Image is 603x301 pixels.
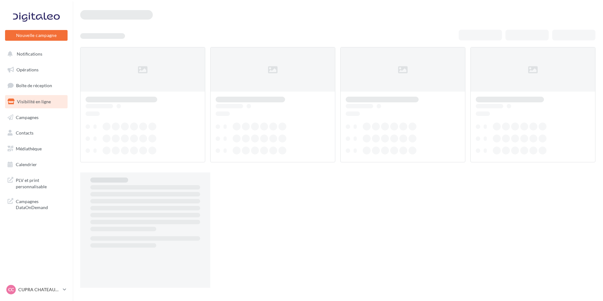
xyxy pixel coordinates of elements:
a: Calendrier [4,158,69,171]
span: Médiathèque [16,146,42,151]
a: Opérations [4,63,69,76]
a: Campagnes DataOnDemand [4,195,69,213]
span: Contacts [16,130,33,135]
a: PLV et print personnalisable [4,173,69,192]
button: Nouvelle campagne [5,30,68,41]
span: Campagnes [16,114,39,120]
span: Boîte de réception [16,83,52,88]
a: Contacts [4,126,69,140]
button: Notifications [4,47,66,61]
span: CC [8,286,14,293]
a: Campagnes [4,111,69,124]
p: CUPRA CHATEAUROUX [18,286,60,293]
span: Notifications [17,51,42,57]
span: Visibilité en ligne [17,99,51,104]
span: Campagnes DataOnDemand [16,197,65,211]
span: PLV et print personnalisable [16,176,65,190]
span: Opérations [16,67,39,72]
a: Visibilité en ligne [4,95,69,108]
a: Boîte de réception [4,79,69,92]
a: CC CUPRA CHATEAUROUX [5,284,68,296]
a: Médiathèque [4,142,69,155]
span: Calendrier [16,162,37,167]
